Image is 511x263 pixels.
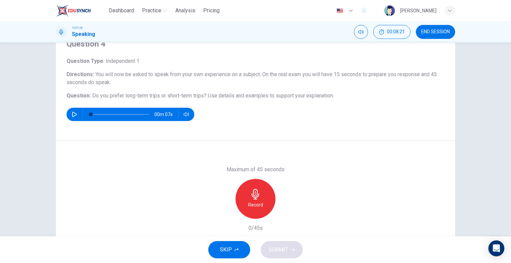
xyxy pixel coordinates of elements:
button: Analysis [173,5,198,17]
h6: Maximum of 45 seconds [227,166,284,174]
h6: 0/45s [249,224,263,232]
button: Record [236,179,275,219]
span: Use details and examples to support your explanation. [208,92,334,99]
img: Profile picture [384,5,395,16]
span: Independent 1 [104,58,139,64]
button: Dashboard [106,5,137,17]
div: Hide [373,25,411,39]
button: Pricing [201,5,222,17]
span: 00:08:21 [387,29,405,35]
h6: Record [248,201,263,209]
span: Dashboard [109,7,134,15]
a: EduSynch logo [56,4,106,17]
img: en [336,8,344,13]
span: Do you prefer long-term trips or short-term trips? [92,92,207,99]
button: 00:08:21 [373,25,411,39]
div: [PERSON_NAME] [400,7,436,15]
h6: Question : [67,92,444,100]
span: Practice [142,7,161,15]
span: You will now be asked to speak from your own experience on a subject. On the real exam you will h... [67,71,437,85]
span: END SESSION [421,29,450,35]
span: Analysis [175,7,195,15]
span: Pricing [203,7,220,15]
span: SKIP [220,245,232,254]
img: EduSynch logo [56,4,91,17]
h4: Question 4 [67,39,444,49]
h6: Directions : [67,70,444,86]
span: 00m 07s [154,108,178,121]
div: Mute [354,25,368,39]
button: Practice [139,5,170,17]
div: Open Intercom Messenger [488,240,504,256]
button: SKIP [208,241,250,258]
h1: Speaking [72,30,95,38]
span: TOEFL® [72,26,83,30]
button: END SESSION [416,25,455,39]
h6: Question Type : [67,57,444,65]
